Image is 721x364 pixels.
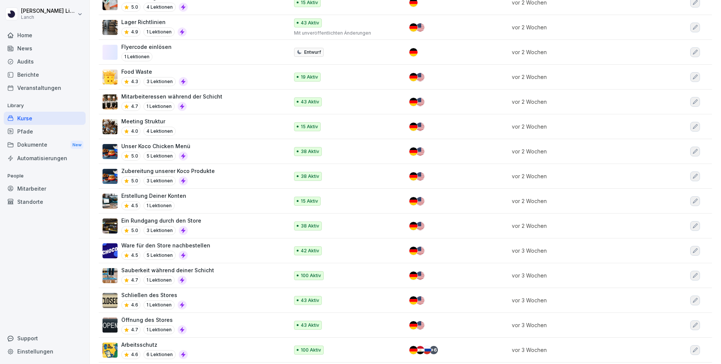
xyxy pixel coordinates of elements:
[512,48,652,56] p: vor 2 Wochen
[4,182,86,195] a: Mitarbeiter
[512,247,652,255] p: vor 3 Wochen
[121,43,172,51] p: Flyercode einlösen
[294,30,397,36] p: Mit unveröffentlichten Änderungen
[131,4,138,11] p: 5.0
[416,197,424,205] img: us.svg
[143,226,176,235] p: 3 Lektionen
[301,74,318,80] p: 19 Aktiv
[4,195,86,208] a: Standorte
[131,227,138,234] p: 5.0
[301,20,319,26] p: 43 Aktiv
[4,112,86,125] a: Kurse
[121,18,187,26] p: Lager Richtlinien
[71,141,83,149] div: New
[4,55,86,68] div: Audits
[512,123,652,130] p: vor 2 Wochen
[103,94,118,109] img: xjzuossoc1a89jeij0tv46pl.png
[143,176,176,185] p: 3 Lektionen
[121,241,210,249] p: Ware für den Store nachbestellen
[409,271,418,280] img: de.svg
[512,172,652,180] p: vor 2 Wochen
[143,102,175,111] p: 1 Lektionen
[416,271,424,280] img: us.svg
[409,197,418,205] img: de.svg
[4,81,86,94] a: Veranstaltungen
[4,29,86,42] div: Home
[430,346,438,354] div: + 6
[21,15,76,20] p: Lanch
[4,152,86,165] div: Automatisierungen
[423,346,431,354] img: ru.svg
[512,321,652,329] p: vor 3 Wochen
[103,343,118,358] img: bgsrfyvhdm6180ponve2jajk.png
[409,23,418,32] img: de.svg
[416,222,424,230] img: us.svg
[131,128,138,135] p: 4.0
[409,321,418,329] img: de.svg
[301,322,319,329] p: 43 Aktiv
[121,52,152,61] p: 1 Lektionen
[131,252,138,259] p: 4.5
[121,142,190,150] p: Unser Koco Chicken Menü
[409,98,418,106] img: de.svg
[103,194,118,209] img: ggbtl53463sb87gjjviydp4c.png
[121,266,214,274] p: Sauberkeit während deiner Schicht
[301,223,319,229] p: 38 Aktiv
[416,147,424,156] img: us.svg
[121,93,222,100] p: Mitarbeiteressen während der Schicht
[131,153,138,159] p: 5.0
[301,247,319,254] p: 42 Aktiv
[103,20,118,35] img: g9g0z14z6r0gwnvoxvhir8sm.png
[301,148,319,155] p: 38 Aktiv
[512,346,652,354] p: vor 3 Wochen
[121,217,201,224] p: Ein Rundgang durch den Store
[143,276,175,285] p: 1 Lektionen
[512,296,652,304] p: vor 3 Wochen
[416,23,424,32] img: us.svg
[416,321,424,329] img: us.svg
[103,144,118,159] img: lq22iihlx1gk089bhjtgswki.png
[4,100,86,112] p: Library
[131,103,138,110] p: 4.7
[103,119,118,134] img: s4v3pe1m8w78qfwb7xrncfnw.png
[131,326,138,333] p: 4.7
[4,125,86,138] a: Pfade
[143,127,176,136] p: 4 Lektionen
[4,68,86,81] div: Berichte
[4,332,86,345] div: Support
[103,169,118,184] img: lq22iihlx1gk089bhjtgswki.png
[131,351,138,358] p: 4.6
[4,42,86,55] a: News
[121,341,188,349] p: Arbeitsschutz
[103,243,118,258] img: lq37zti0ek0gm1gp8e44kil8.png
[4,345,86,358] a: Einstellungen
[416,123,424,131] img: us.svg
[409,247,418,255] img: de.svg
[121,167,215,175] p: Zubereitung unserer Koco Produkte
[143,27,175,36] p: 1 Lektionen
[416,346,424,354] img: eg.svg
[121,192,186,200] p: Erstellung Deiner Konten
[409,346,418,354] img: de.svg
[512,147,652,155] p: vor 2 Wochen
[416,247,424,255] img: us.svg
[512,271,652,279] p: vor 3 Wochen
[409,147,418,156] img: de.svg
[301,272,321,279] p: 100 Aktiv
[143,3,176,12] p: 4 Lektionen
[21,8,76,14] p: [PERSON_NAME] Liebhold
[131,29,138,35] p: 4.9
[512,197,652,205] p: vor 2 Wochen
[143,201,175,210] p: 1 Lektionen
[409,222,418,230] img: de.svg
[301,99,319,105] p: 43 Aktiv
[416,296,424,305] img: us.svg
[301,347,321,353] p: 100 Aktiv
[409,172,418,180] img: de.svg
[131,277,138,284] p: 4.7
